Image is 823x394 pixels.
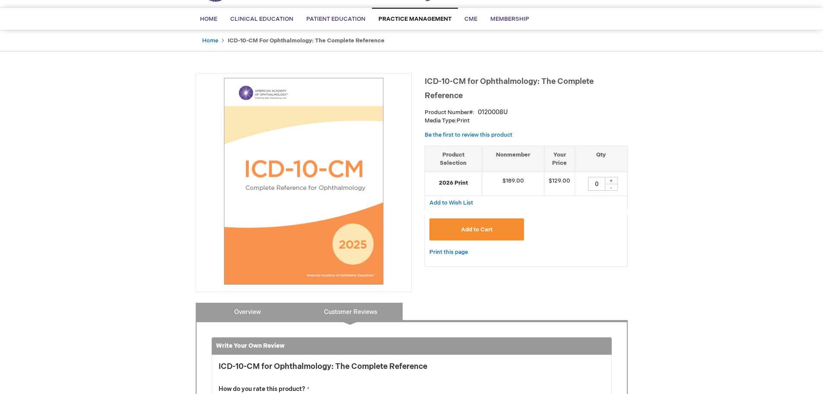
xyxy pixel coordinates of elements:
div: + [605,177,618,184]
div: - [605,184,618,191]
button: Add to Cart [429,218,524,240]
td: $129.00 [544,172,575,196]
th: Your Price [544,146,575,172]
span: Patient Education [306,16,365,22]
span: Home [200,16,217,22]
th: Nonmember [482,146,544,172]
input: Qty [588,177,605,191]
a: Be the first to review this product [425,131,512,138]
th: Qty [575,146,627,172]
strong: ICD-10-CM for Ophthalmology: The Complete Reference [219,362,435,372]
a: Add to Wish List [429,199,473,206]
a: Home [202,37,218,44]
span: Membership [490,16,529,22]
div: 0120008U [478,108,508,117]
span: Add to Cart [461,226,493,233]
p: Print [425,117,628,125]
strong: Product Number [425,109,474,116]
span: How do you rate this product? [219,385,305,393]
strong: Media Type: [425,117,457,124]
a: Customer Reviews [299,303,403,320]
span: Practice Management [378,16,451,22]
span: Clinical Education [230,16,293,22]
strong: 2026 Print [429,179,478,187]
th: Product Selection [425,146,482,172]
img: ICD-10-CM for Ophthalmology: The Complete Reference [200,78,407,285]
a: Print this page [429,247,468,258]
td: $189.00 [482,172,544,196]
span: ICD-10-CM for Ophthalmology: The Complete Reference [425,77,594,100]
span: CME [464,16,477,22]
a: Overview [196,303,299,320]
strong: ICD-10-CM for Ophthalmology: The Complete Reference [228,37,384,44]
strong: Write Your Own Review [216,342,285,349]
